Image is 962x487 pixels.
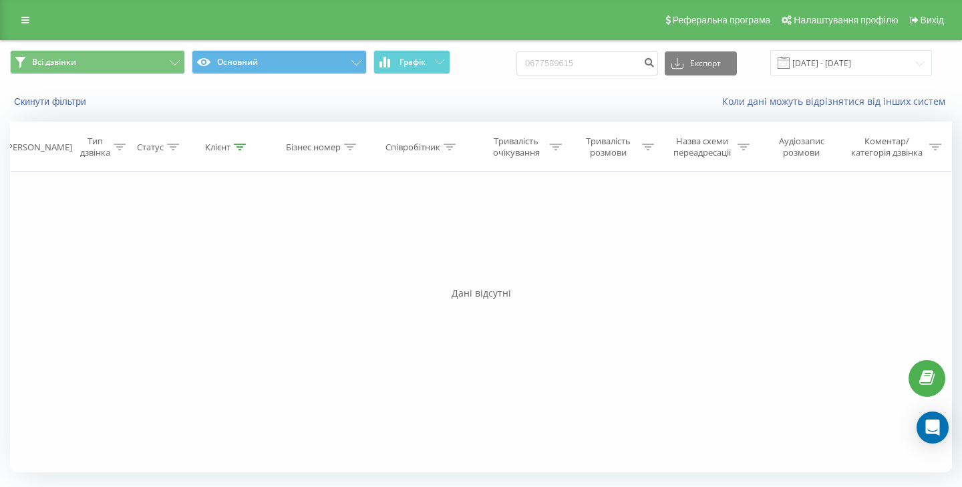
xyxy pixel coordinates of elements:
[577,136,639,158] div: Тривалість розмови
[399,57,426,67] span: Графік
[205,142,230,153] div: Клієнт
[10,287,952,300] div: Дані відсутні
[917,412,949,444] div: Open Intercom Messenger
[5,142,72,153] div: [PERSON_NAME]
[669,136,734,158] div: Назва схеми переадресації
[921,15,944,25] span: Вихід
[192,50,367,74] button: Основний
[516,51,658,75] input: Пошук за номером
[765,136,838,158] div: Аудіозапис розмови
[32,57,76,67] span: Всі дзвінки
[137,142,164,153] div: Статус
[665,51,737,75] button: Експорт
[486,136,547,158] div: Тривалість очікування
[10,96,93,108] button: Скинути фільтри
[385,142,440,153] div: Співробітник
[848,136,926,158] div: Коментар/категорія дзвінка
[10,50,185,74] button: Всі дзвінки
[673,15,771,25] span: Реферальна програма
[80,136,110,158] div: Тип дзвінка
[722,95,952,108] a: Коли дані можуть відрізнятися вiд інших систем
[794,15,898,25] span: Налаштування профілю
[373,50,450,74] button: Графік
[286,142,341,153] div: Бізнес номер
